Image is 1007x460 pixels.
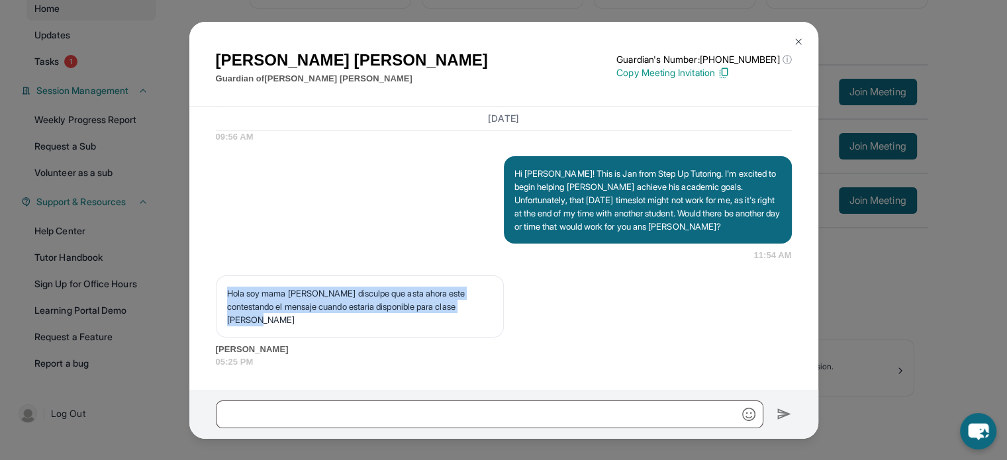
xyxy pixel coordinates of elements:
p: Copy Meeting Invitation [616,66,791,79]
img: Close Icon [793,36,804,47]
p: Guardian's Number: [PHONE_NUMBER] [616,53,791,66]
span: 11:54 AM [753,249,791,262]
span: 05:25 PM [216,355,792,369]
img: Emoji [742,408,755,421]
p: Hola soy mama [PERSON_NAME] disculpe que asta ahora este contestando el mensaje cuando estaria di... [227,287,493,326]
h3: [DATE] [216,112,792,125]
button: chat-button [960,413,996,449]
p: Hi [PERSON_NAME]! This is Jan from Step Up Tutoring. I'm excited to begin helping [PERSON_NAME] a... [514,167,781,233]
img: Send icon [777,406,792,422]
p: Guardian of [PERSON_NAME] [PERSON_NAME] [216,72,488,85]
img: Copy Icon [718,67,730,79]
span: 09:56 AM [216,130,792,144]
h1: [PERSON_NAME] [PERSON_NAME] [216,48,488,72]
span: [PERSON_NAME] [216,343,792,356]
span: ⓘ [782,53,791,66]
